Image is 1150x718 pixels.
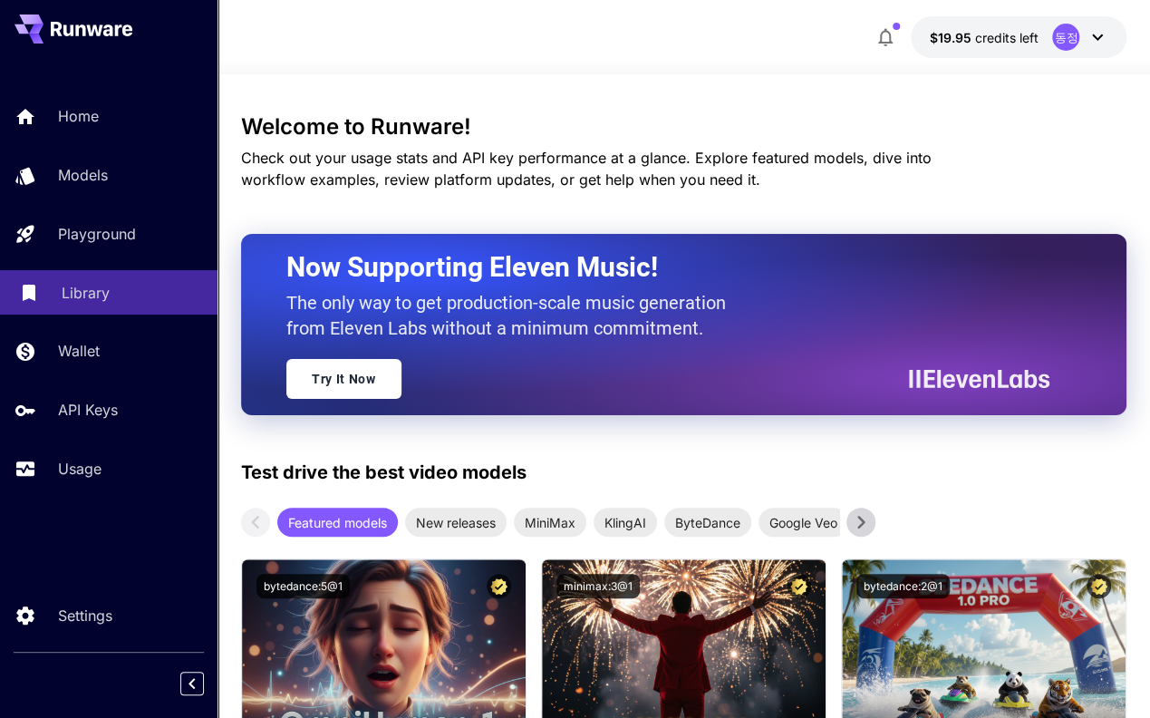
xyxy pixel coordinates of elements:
[58,605,112,626] p: Settings
[256,574,350,598] button: bytedance:5@1
[194,667,217,700] div: Collapse sidebar
[286,290,739,341] p: The only way to get production-scale music generation from Eleven Labs without a minimum commitment.
[277,508,398,537] div: Featured models
[58,223,136,245] p: Playground
[241,459,527,486] p: Test drive the best video models
[180,672,204,695] button: Collapse sidebar
[1052,24,1079,51] div: 동정
[241,114,1127,140] h3: Welcome to Runware!
[594,513,657,532] span: KlingAI
[58,458,101,480] p: Usage
[929,28,1038,47] div: $19.9496
[856,574,950,598] button: bytedance:2@1
[514,508,586,537] div: MiniMax
[594,508,657,537] div: KlingAI
[58,340,100,362] p: Wallet
[405,508,507,537] div: New releases
[62,282,110,304] p: Library
[58,105,99,127] p: Home
[1087,574,1111,598] button: Certified Model – Vetted for best performance and includes a commercial license.
[405,513,507,532] span: New releases
[929,30,974,45] span: $19.95
[974,30,1038,45] span: credits left
[286,250,1037,285] h2: Now Supporting Eleven Music!
[759,513,848,532] span: Google Veo
[664,513,751,532] span: ByteDance
[58,399,118,421] p: API Keys
[759,508,848,537] div: Google Veo
[514,513,586,532] span: MiniMax
[911,16,1126,58] button: $19.9496동정
[277,513,398,532] span: Featured models
[58,164,108,186] p: Models
[787,574,811,598] button: Certified Model – Vetted for best performance and includes a commercial license.
[664,508,751,537] div: ByteDance
[487,574,511,598] button: Certified Model – Vetted for best performance and includes a commercial license.
[241,149,932,189] span: Check out your usage stats and API key performance at a glance. Explore featured models, dive int...
[556,574,640,598] button: minimax:3@1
